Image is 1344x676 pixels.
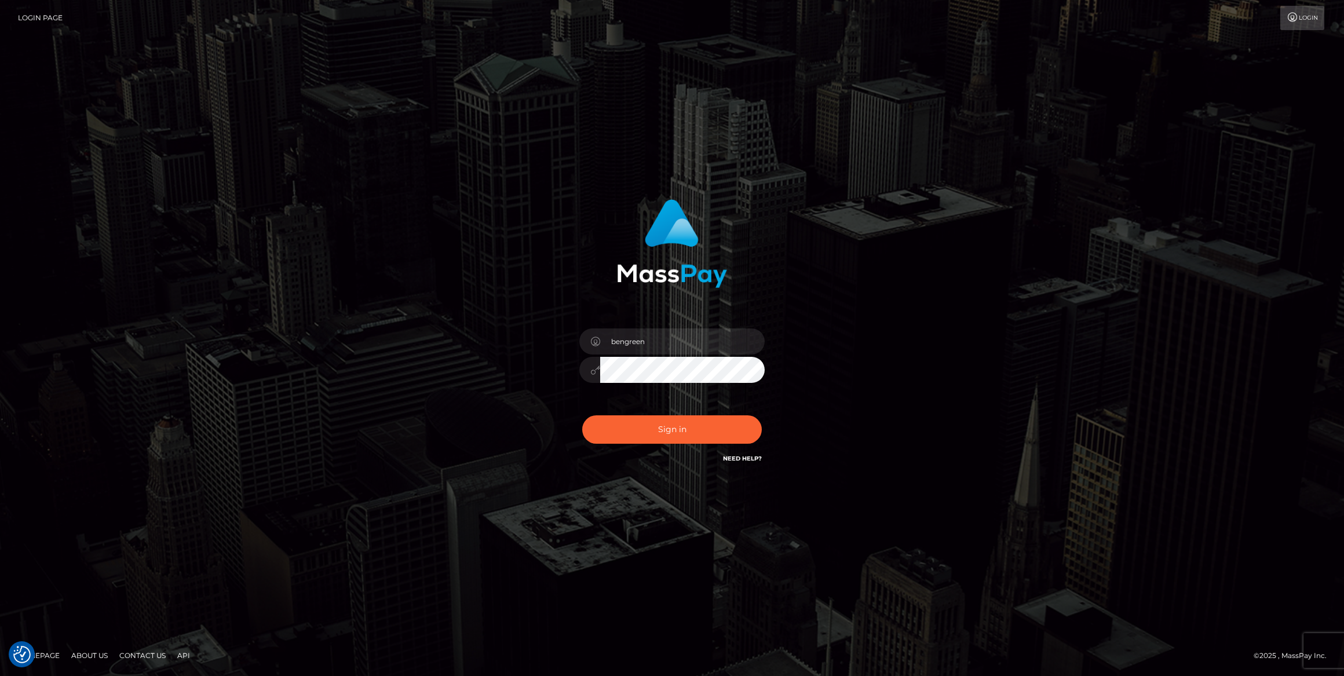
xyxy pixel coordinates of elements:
[13,646,31,663] button: Consent Preferences
[1254,649,1335,662] div: © 2025 , MassPay Inc.
[723,455,762,462] a: Need Help?
[13,646,64,664] a: Homepage
[1280,6,1324,30] a: Login
[617,199,727,288] img: MassPay Login
[67,646,112,664] a: About Us
[115,646,170,664] a: Contact Us
[600,328,765,355] input: Username...
[582,415,762,444] button: Sign in
[18,6,63,30] a: Login Page
[13,646,31,663] img: Revisit consent button
[173,646,195,664] a: API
